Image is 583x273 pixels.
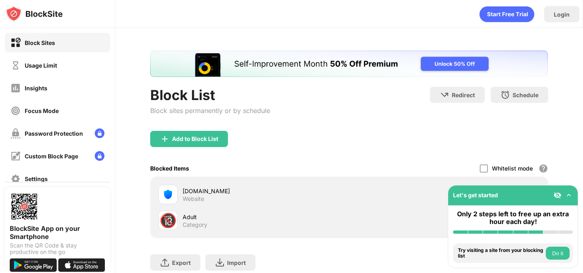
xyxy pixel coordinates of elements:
[227,259,246,266] div: Import
[10,242,105,255] div: Scan the QR Code & stay productive on the go
[25,153,78,160] div: Custom Block Page
[183,187,349,195] div: [DOMAIN_NAME]
[546,247,570,260] button: Do it
[95,128,104,138] img: lock-menu.svg
[452,92,475,98] div: Redirect
[163,190,173,199] img: favicons
[11,151,21,161] img: customize-block-page-off.svg
[150,165,189,172] div: Blocked Items
[565,191,573,199] img: omni-setup-toggle.svg
[183,213,349,221] div: Adult
[25,62,57,69] div: Usage Limit
[58,258,105,272] img: download-on-the-app-store.svg
[10,224,105,241] div: BlockSite App on your Smartphone
[11,128,21,139] img: password-protection-off.svg
[25,130,83,137] div: Password Protection
[172,136,218,142] div: Add to Block List
[10,258,57,272] img: get-it-on-google-play.svg
[479,6,534,22] div: animation
[492,165,533,172] div: Whitelist mode
[453,210,573,226] div: Only 2 steps left to free up an extra hour each day!
[172,259,191,266] div: Export
[11,174,21,184] img: settings-off.svg
[150,87,270,103] div: Block List
[25,39,55,46] div: Block Sites
[160,212,177,229] div: 🔞
[6,6,63,22] img: logo-blocksite.svg
[25,107,59,114] div: Focus Mode
[150,107,270,115] div: Block sites permanently or by schedule
[150,51,548,77] iframe: Banner
[11,83,21,93] img: insights-off.svg
[554,11,570,18] div: Login
[10,192,39,221] img: options-page-qr-code.png
[11,38,21,48] img: block-on.svg
[183,195,204,203] div: Website
[25,175,48,182] div: Settings
[11,106,21,116] img: focus-off.svg
[183,221,207,228] div: Category
[513,92,538,98] div: Schedule
[458,247,544,259] div: Try visiting a site from your blocking list
[453,192,498,198] div: Let's get started
[553,191,562,199] img: eye-not-visible.svg
[25,85,47,92] div: Insights
[95,151,104,161] img: lock-menu.svg
[11,60,21,70] img: time-usage-off.svg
